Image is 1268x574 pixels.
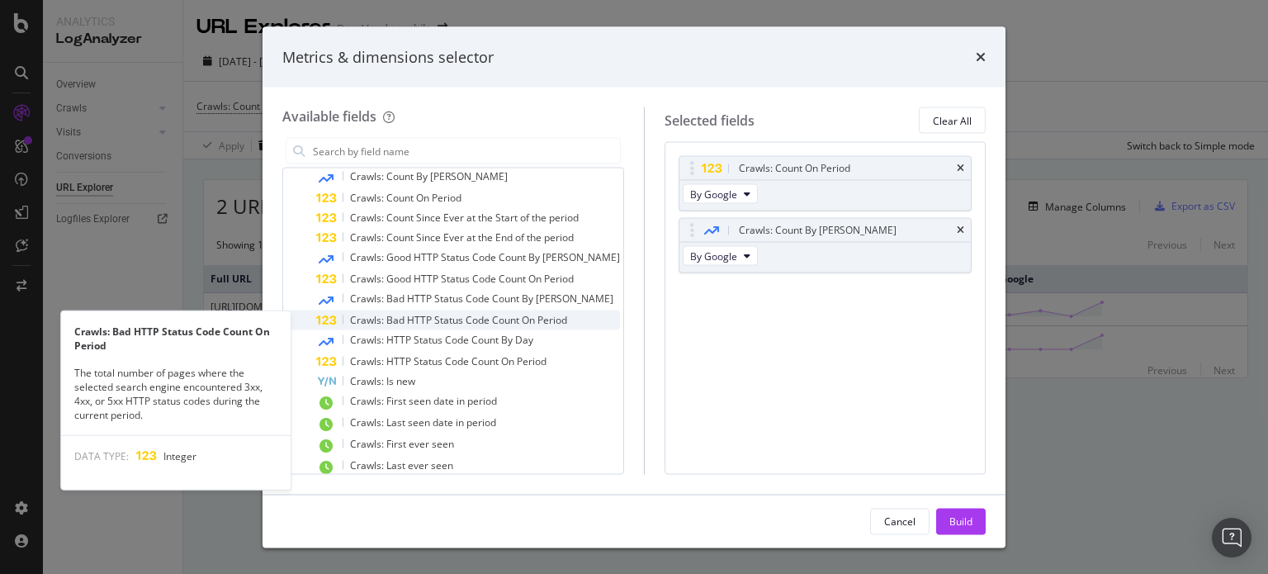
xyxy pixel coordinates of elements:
[949,514,972,528] div: Build
[350,292,613,306] span: Crawls: Bad HTTP Status Code Count By [PERSON_NAME]
[350,230,574,244] span: Crawls: Count Since Ever at the End of the period
[350,374,415,388] span: Crawls: Is new
[976,46,986,68] div: times
[350,211,579,225] span: Crawls: Count Since Ever at the Start of the period
[957,225,964,235] div: times
[350,250,620,264] span: Crawls: Good HTTP Status Code Count By [PERSON_NAME]
[263,26,1005,548] div: modal
[282,107,376,126] div: Available fields
[350,415,496,429] span: Crawls: Last seen date in period
[350,333,533,347] span: Crawls: HTTP Status Code Count By Day
[350,313,567,327] span: Crawls: Bad HTTP Status Code Count On Period
[683,184,758,204] button: By Google
[739,222,897,239] div: Crawls: Count By [PERSON_NAME]
[690,187,737,201] span: By Google
[690,249,737,263] span: By Google
[1212,518,1251,557] div: Open Intercom Messenger
[936,508,986,534] button: Build
[61,324,291,352] div: Crawls: Bad HTTP Status Code Count On Period
[665,111,755,130] div: Selected fields
[679,156,972,211] div: Crawls: Count On PeriodtimesBy Google
[933,113,972,127] div: Clear All
[350,169,508,183] span: Crawls: Count By [PERSON_NAME]
[311,139,620,164] input: Search by field name
[679,218,972,273] div: Crawls: Count By [PERSON_NAME]timesBy Google
[683,246,758,266] button: By Google
[350,191,461,205] span: Crawls: Count On Period
[957,164,964,173] div: times
[739,160,850,177] div: Crawls: Count On Period
[870,508,930,534] button: Cancel
[282,46,494,68] div: Metrics & dimensions selector
[350,437,454,451] span: Crawls: First ever seen
[350,458,453,472] span: Crawls: Last ever seen
[884,514,916,528] div: Cancel
[350,354,546,368] span: Crawls: HTTP Status Code Count On Period
[61,365,291,422] div: The total number of pages where the selected search engine encountered 3xx, 4xx, or 5xx HTTP stat...
[350,272,574,286] span: Crawls: Good HTTP Status Code Count On Period
[350,394,497,408] span: Crawls: First seen date in period
[919,107,986,134] button: Clear All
